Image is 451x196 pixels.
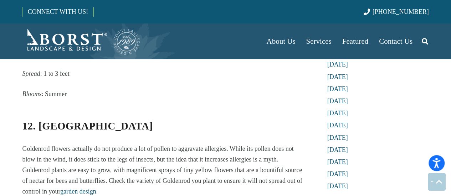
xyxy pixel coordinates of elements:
em: Blooms [22,90,42,97]
a: [DATE] [327,61,348,68]
a: Search [418,32,432,50]
a: [DATE] [327,182,348,190]
span: [PHONE_NUMBER] [373,8,429,15]
a: [DATE] [327,97,348,105]
a: Contact Us [374,23,418,59]
a: About Us [261,23,301,59]
a: [DATE] [327,170,348,178]
span: Services [306,37,331,46]
a: [DATE] [327,134,348,141]
p: : Summer [22,89,307,99]
a: [DATE] [327,158,348,165]
a: [DATE] [327,122,348,129]
a: [PHONE_NUMBER] [363,8,429,15]
a: [DATE] [327,85,348,92]
p: : 1 to 3 feet [22,68,307,79]
span: Featured [342,37,368,46]
a: Back to top [428,173,446,191]
a: [DATE] [327,110,348,117]
strong: 12. [GEOGRAPHIC_DATA] [22,120,153,132]
em: Spread [22,70,40,77]
a: garden design [60,188,96,195]
span: About Us [266,37,295,46]
a: Featured [337,23,374,59]
a: Borst-Logo [22,27,141,55]
a: Services [301,23,337,59]
a: [DATE] [327,73,348,80]
span: Contact Us [379,37,412,46]
a: [DATE] [327,146,348,153]
a: CONNECT WITH US! [23,3,93,20]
